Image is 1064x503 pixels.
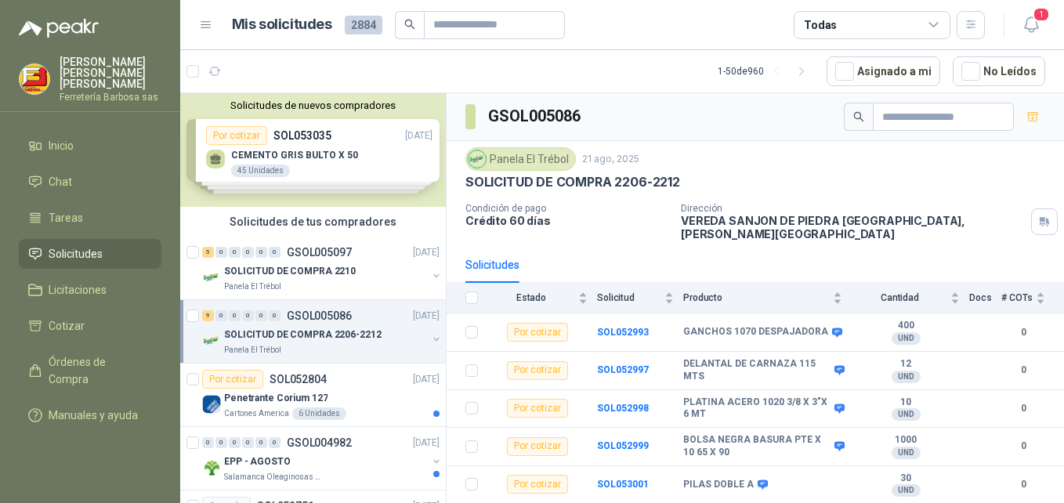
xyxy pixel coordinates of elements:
[215,437,227,448] div: 0
[19,275,161,305] a: Licitaciones
[19,239,161,269] a: Solicitudes
[202,310,214,321] div: 9
[404,19,415,30] span: search
[597,327,649,338] b: SOL052993
[465,214,668,227] p: Crédito 60 días
[19,311,161,341] a: Cotizar
[19,19,99,38] img: Logo peakr
[683,479,754,491] b: PILAS DOBLE A
[202,395,221,414] img: Company Logo
[224,344,281,356] p: Panela El Trébol
[202,458,221,477] img: Company Logo
[19,167,161,197] a: Chat
[60,56,161,89] p: [PERSON_NAME] [PERSON_NAME] [PERSON_NAME]
[49,245,103,262] span: Solicitudes
[683,396,831,421] b: PLATINA ACERO 1020 3/8 X 3"X 6 MT
[852,434,960,447] b: 1000
[287,310,352,321] p: GSOL005086
[683,434,831,458] b: BOLSA NEGRA BASURA PTE X 10 65 X 90
[465,174,680,190] p: SOLICITUD DE COMPRA 2206-2212
[49,137,74,154] span: Inicio
[953,56,1045,86] button: No Leídos
[853,111,864,122] span: search
[232,13,332,36] h1: Mis solicitudes
[60,92,161,102] p: Ferretería Barbosa sas
[215,310,227,321] div: 0
[487,283,597,313] th: Estado
[202,247,214,258] div: 5
[465,256,519,273] div: Solicitudes
[229,310,241,321] div: 0
[683,326,828,338] b: GANCHOS 1070 DESPAJADORA
[413,436,440,451] p: [DATE]
[465,203,668,214] p: Condición de pago
[49,209,83,226] span: Tareas
[597,440,649,451] a: SOL052999
[287,437,352,448] p: GSOL004982
[892,447,921,459] div: UND
[255,310,267,321] div: 0
[1001,401,1045,416] b: 0
[597,292,661,303] span: Solicitud
[19,203,161,233] a: Tareas
[852,283,969,313] th: Cantidad
[202,437,214,448] div: 0
[507,437,568,456] div: Por cotizar
[19,400,161,430] a: Manuales y ayuda
[852,396,960,409] b: 10
[892,408,921,421] div: UND
[19,131,161,161] a: Inicio
[270,374,327,385] p: SOL052804
[827,56,940,86] button: Asignado a mi
[224,391,328,406] p: Penetrante Corium 127
[255,437,267,448] div: 0
[852,472,960,485] b: 30
[242,437,254,448] div: 0
[1001,477,1045,492] b: 0
[1017,11,1045,39] button: 1
[229,247,241,258] div: 0
[202,243,443,293] a: 5 0 0 0 0 0 GSOL005097[DATE] Company LogoSOLICITUD DE COMPRA 2210Panela El Trébol
[202,370,263,389] div: Por cotizar
[413,372,440,387] p: [DATE]
[1001,363,1045,378] b: 0
[49,173,72,190] span: Chat
[892,332,921,345] div: UND
[469,150,486,168] img: Company Logo
[269,247,280,258] div: 0
[1001,325,1045,340] b: 0
[582,152,639,167] p: 21 ago, 2025
[507,361,568,380] div: Por cotizar
[413,245,440,260] p: [DATE]
[287,247,352,258] p: GSOL005097
[202,433,443,483] a: 0 0 0 0 0 0 GSOL004982[DATE] Company LogoEPP - AGOSTOSalamanca Oleaginosas SAS
[507,475,568,494] div: Por cotizar
[1001,283,1064,313] th: # COTs
[892,371,921,383] div: UND
[681,203,1025,214] p: Dirección
[683,283,852,313] th: Producto
[507,323,568,342] div: Por cotizar
[224,280,281,293] p: Panela El Trébol
[255,247,267,258] div: 0
[597,479,649,490] a: SOL053001
[180,364,446,427] a: Por cotizarSOL052804[DATE] Company LogoPenetrante Corium 127Cartones America6 Unidades
[19,347,161,394] a: Órdenes de Compra
[20,64,49,94] img: Company Logo
[224,454,291,469] p: EPP - AGOSTO
[852,358,960,371] b: 12
[186,100,440,111] button: Solicitudes de nuevos compradores
[224,327,382,342] p: SOLICITUD DE COMPRA 2206-2212
[487,292,575,303] span: Estado
[269,437,280,448] div: 0
[683,358,831,382] b: DELANTAL DE CARNAZA 115 MTS
[1001,292,1033,303] span: # COTs
[215,247,227,258] div: 0
[49,317,85,335] span: Cotizar
[180,207,446,237] div: Solicitudes de tus compradores
[202,331,221,350] img: Company Logo
[1001,439,1045,454] b: 0
[852,320,960,332] b: 400
[224,407,289,420] p: Cartones America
